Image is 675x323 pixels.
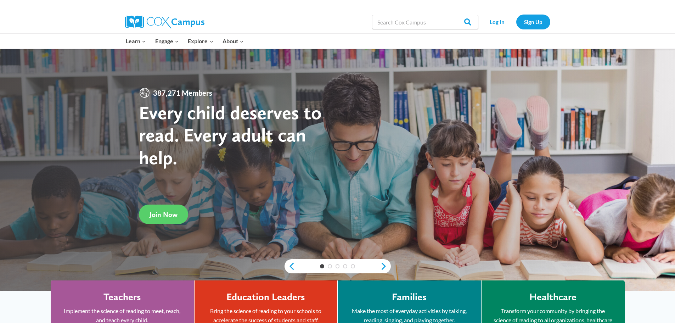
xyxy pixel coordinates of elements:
[516,15,550,29] a: Sign Up
[188,37,213,46] span: Explore
[285,259,391,273] div: content slider buttons
[529,291,576,303] h4: Healthcare
[126,37,146,46] span: Learn
[482,15,513,29] a: Log In
[139,101,322,169] strong: Every child deserves to read. Every adult can help.
[150,87,215,99] span: 387,271 Members
[103,291,141,303] h4: Teachers
[482,15,550,29] nav: Secondary Navigation
[336,264,340,268] a: 3
[351,264,355,268] a: 5
[380,262,391,271] a: next
[150,210,178,219] span: Join Now
[122,34,248,49] nav: Primary Navigation
[320,264,324,268] a: 1
[372,15,478,29] input: Search Cox Campus
[343,264,347,268] a: 4
[392,291,427,303] h4: Families
[226,291,305,303] h4: Education Leaders
[223,37,244,46] span: About
[285,262,295,271] a: previous
[155,37,179,46] span: Engage
[125,16,204,28] img: Cox Campus
[139,205,188,224] a: Join Now
[328,264,332,268] a: 2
